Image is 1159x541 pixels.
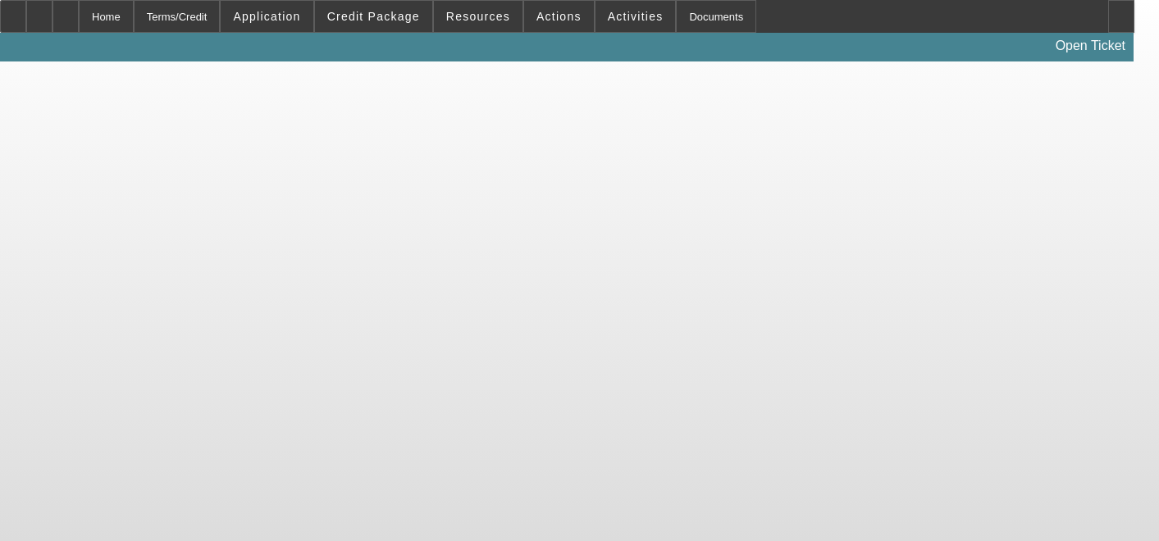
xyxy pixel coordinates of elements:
span: Activities [608,10,664,23]
button: Actions [524,1,594,32]
a: Open Ticket [1049,32,1132,60]
span: Resources [446,10,510,23]
button: Application [221,1,313,32]
span: Application [233,10,300,23]
button: Resources [434,1,522,32]
span: Credit Package [327,10,420,23]
span: Actions [536,10,582,23]
button: Credit Package [315,1,432,32]
button: Activities [595,1,676,32]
